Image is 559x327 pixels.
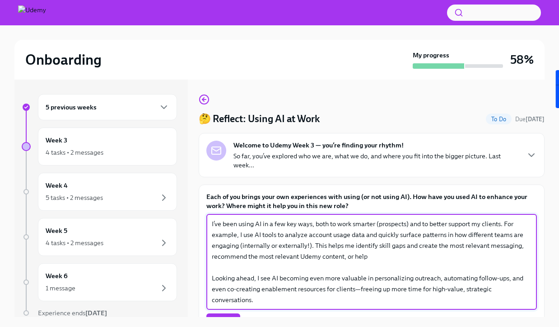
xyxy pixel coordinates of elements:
div: 5 previous weeks [38,94,177,120]
span: To Do [486,116,512,123]
a: Week 34 tasks • 2 messages [22,128,177,166]
strong: Welcome to Udemy Week 3 — you’re finding your rhythm! [233,141,404,150]
textarea: I’ve been using AI in a few key ways, both to work smarter (prospects) and to better support my c... [212,218,531,305]
h2: Onboarding [25,51,102,69]
a: Week 45 tasks • 2 messages [22,173,177,211]
img: Udemy [18,5,46,20]
h4: 🤔 Reflect: Using AI at Work [199,112,320,126]
strong: My progress [413,51,449,60]
span: August 16th, 2025 10:00 [515,115,545,123]
div: 4 tasks • 2 messages [46,238,103,247]
div: 4 tasks • 2 messages [46,148,103,157]
h6: Week 4 [46,180,68,190]
strong: [DATE] [526,116,545,123]
p: So far, you’ve explored who we are, what we do, and where you fit into the bigger picture. Last w... [233,152,519,170]
div: 1 message [46,284,75,293]
h6: Week 6 [46,271,68,281]
span: Experience ends [38,309,107,317]
label: Each of you brings your own experiences with using (or not using AI). How have you used AI to enh... [206,192,537,210]
a: Week 61 message [22,263,177,301]
strong: [DATE] [85,309,107,317]
h6: Week 5 [46,226,67,236]
h6: Week 3 [46,135,67,145]
h3: 58% [510,52,534,68]
a: Week 54 tasks • 2 messages [22,218,177,256]
h6: 5 previous weeks [46,102,97,112]
span: Due [515,116,545,123]
div: 5 tasks • 2 messages [46,193,103,202]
